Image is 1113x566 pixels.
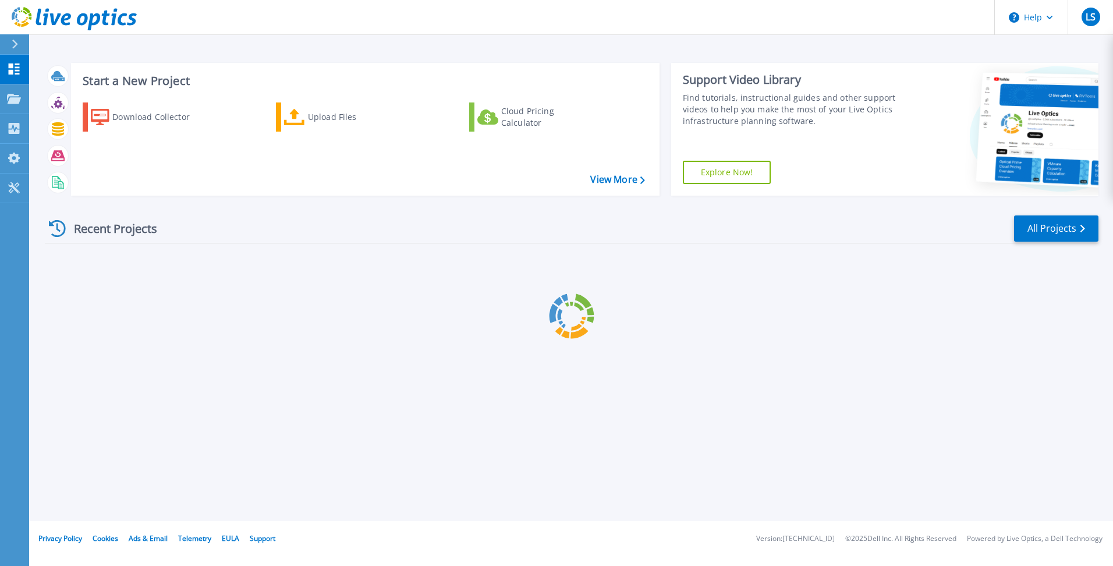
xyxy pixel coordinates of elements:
[250,533,275,543] a: Support
[83,75,644,87] h3: Start a New Project
[112,105,205,129] div: Download Collector
[308,105,401,129] div: Upload Files
[469,102,599,132] a: Cloud Pricing Calculator
[590,174,644,185] a: View More
[45,214,173,243] div: Recent Projects
[129,533,168,543] a: Ads & Email
[38,533,82,543] a: Privacy Policy
[756,535,835,543] li: Version: [TECHNICAL_ID]
[1014,215,1098,242] a: All Projects
[178,533,211,543] a: Telemetry
[222,533,239,543] a: EULA
[276,102,406,132] a: Upload Files
[845,535,956,543] li: © 2025 Dell Inc. All Rights Reserved
[967,535,1103,543] li: Powered by Live Optics, a Dell Technology
[683,92,901,127] div: Find tutorials, instructional guides and other support videos to help you make the most of your L...
[1086,12,1096,22] span: LS
[93,533,118,543] a: Cookies
[501,105,594,129] div: Cloud Pricing Calculator
[683,72,901,87] div: Support Video Library
[683,161,771,184] a: Explore Now!
[83,102,212,132] a: Download Collector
